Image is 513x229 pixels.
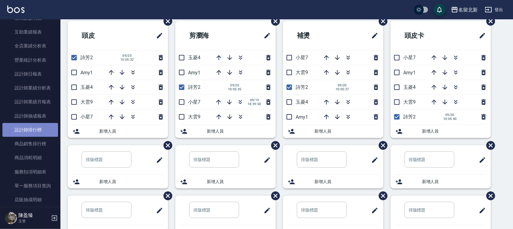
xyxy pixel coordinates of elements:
button: save [433,4,446,16]
span: Amy1 [188,70,200,76]
span: 修改班表的標題 [368,28,378,43]
span: 新增人員 [422,128,486,134]
span: Amy1 [403,70,416,76]
input: 排版標題 [189,202,239,218]
div: 名留北新 [458,6,478,14]
span: 小星7 [188,99,200,105]
a: 店販抽成明細 [2,193,58,207]
span: 小星7 [296,55,308,60]
span: 刪除班表 [374,137,388,154]
span: 10:05:37 [336,87,349,91]
a: 設計師排行榜 [2,123,58,137]
span: 玉菱4 [403,84,416,90]
a: 全店業績分析表 [2,39,58,53]
button: 名留北新 [449,4,480,16]
span: 詩芳2 [188,84,200,90]
input: 排版標題 [189,151,239,168]
span: 小星7 [80,114,93,120]
span: 修改班表的標題 [475,28,486,43]
span: 修改班表的標題 [152,28,163,43]
a: 設計師業績月報表 [2,95,58,109]
div: 新增人員 [283,175,383,189]
span: 新增人員 [207,128,271,134]
input: 排版標題 [404,202,454,218]
span: 修改班表的標題 [368,203,378,218]
img: Person [5,212,17,224]
a: 商品銷售排行榜 [2,137,58,151]
span: 詩芳2 [80,55,93,60]
div: 新增人員 [68,175,168,189]
span: 10:05:35 [228,87,242,91]
span: 刪除班表 [159,137,173,154]
span: 刪除班表 [267,187,281,205]
span: 09/20 [120,54,134,58]
div: 新增人員 [68,124,168,138]
div: 新增人員 [175,124,276,138]
span: 刪除班表 [159,12,173,30]
h5: 陳盈臻 [18,212,49,218]
span: 刪除班表 [482,137,496,154]
input: 排版標題 [297,202,347,218]
span: 大雲9 [80,99,93,105]
span: 玉菱4 [80,84,93,90]
p: 主管 [18,218,49,224]
a: 設計師日報表 [2,67,58,81]
span: 09/20 [228,83,242,87]
h2: 頭皮卡 [395,25,454,47]
span: 修改班表的標題 [152,153,163,167]
span: 玉菱4 [296,99,308,105]
span: Amy1 [296,114,308,120]
span: Amy1 [80,70,93,76]
span: 新增人員 [99,128,163,134]
span: 刪除班表 [482,12,496,30]
span: 大雲9 [188,114,200,120]
span: 刪除班表 [374,187,388,205]
span: 修改班表的標題 [475,153,486,167]
span: 刪除班表 [159,187,173,205]
span: 大雲9 [403,99,416,105]
span: 詩芳2 [296,84,308,90]
div: 新增人員 [175,175,276,189]
input: 排版標題 [82,202,131,218]
span: 新增人員 [207,179,271,185]
span: 修改班表的標題 [368,153,378,167]
span: 小星7 [403,55,416,60]
input: 排版標題 [82,151,131,168]
h2: 補燙 [288,25,343,47]
a: 設計師業績分析表 [2,81,58,95]
input: 排版標題 [404,151,454,168]
span: 10:05:32 [120,58,134,62]
img: Logo [7,5,24,13]
span: 修改班表的標題 [260,28,271,43]
a: 設計師抽成報表 [2,109,58,123]
span: 刪除班表 [374,12,388,30]
h2: 剪瀏海 [180,25,239,47]
span: 大雲9 [296,69,308,75]
a: 營業統計分析表 [2,53,58,67]
div: 新增人員 [391,124,491,138]
span: 09/20 [336,83,349,87]
a: 店販分類抽成明細 [2,207,58,221]
div: 新增人員 [391,175,491,189]
span: 詩芳2 [403,114,416,120]
input: 排版標題 [297,151,347,168]
span: 修改班表的標題 [260,203,271,218]
button: 登出 [482,4,506,15]
span: 修改班表的標題 [152,203,163,218]
span: 刪除班表 [267,12,281,30]
span: 10:05:40 [443,117,457,121]
span: 新增人員 [314,128,378,134]
span: 09/19 [248,98,261,102]
span: 刪除班表 [482,187,496,205]
span: 修改班表的標題 [260,153,271,167]
a: 互助業績報表 [2,25,58,39]
span: 玉菱4 [188,55,200,60]
span: 修改班表的標題 [475,203,486,218]
a: 服務扣項明細表 [2,165,58,179]
a: 單一服務項目查詢 [2,179,58,193]
span: 新增人員 [422,179,486,185]
div: 新增人員 [283,124,383,138]
a: 商品消耗明細 [2,151,58,165]
h2: 頭皮 [73,25,128,47]
span: 新增人員 [314,179,378,185]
